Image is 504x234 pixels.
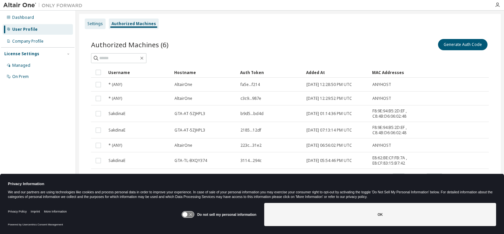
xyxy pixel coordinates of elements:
span: SakdinaE [109,128,125,133]
span: AltairOne [174,82,192,87]
div: Authorized Machines [111,21,156,26]
div: User Profile [12,27,38,32]
span: 223c...31e2 [240,143,262,148]
div: Username [108,67,169,78]
span: GTA-AT-5ZJHPL3 [174,128,205,133]
span: * (ANY) [109,82,122,87]
span: ANYHOST [372,96,391,101]
span: ANYHOST [372,82,391,87]
span: GTA-AT-5ZJHPL3 [174,111,205,116]
div: Auth Token [240,67,301,78]
span: 2185...12df [240,128,261,133]
span: [DATE] 01:14:36 PM UTC [306,111,352,116]
div: Added At [306,67,367,78]
span: Authorized Machines (6) [91,40,169,49]
img: Altair One [3,2,86,9]
span: [DATE] 06:56:02 PM UTC [306,143,352,148]
span: [DATE] 05:54:46 PM UTC [306,158,352,163]
button: Generate Auth Code [438,39,488,50]
span: [DATE] 07:13:14 PM UTC [306,128,352,133]
span: c3c9...987e [240,96,261,101]
span: ANYHOST [372,143,391,148]
span: SakdinaE [109,111,125,116]
span: * (ANY) [109,143,122,148]
div: Dashboard [12,15,34,20]
span: [DATE] 12:28:50 PM UTC [306,82,352,87]
span: E8:62:BE:CF:FB:7A , E8:CF:83:15:B7:42 [372,155,419,166]
div: Hostname [174,67,235,78]
div: Managed [12,63,30,68]
span: F8:9E:94:B5:2D:EF , C8:4B:D6:06:02:48 [372,108,419,119]
span: [DATE] 12:29:52 PM UTC [306,96,352,101]
div: On Prem [12,74,29,79]
div: License Settings [4,51,39,57]
div: MAC Addresses [372,67,420,78]
span: AltairOne [174,96,192,101]
span: b9d5...bd4d [240,111,264,116]
span: AltairOne [174,143,192,148]
span: * (ANY) [109,96,122,101]
span: GTA-TL-BXQY374 [174,158,207,163]
span: 3114...294c [240,158,262,163]
div: Company Profile [12,39,44,44]
span: fa5e...f214 [240,82,260,87]
span: SakdinaE [109,158,125,163]
div: Settings [87,21,103,26]
span: F8:9E:94:B5:2D:EF , C8:4B:D6:06:02:48 [372,125,419,136]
